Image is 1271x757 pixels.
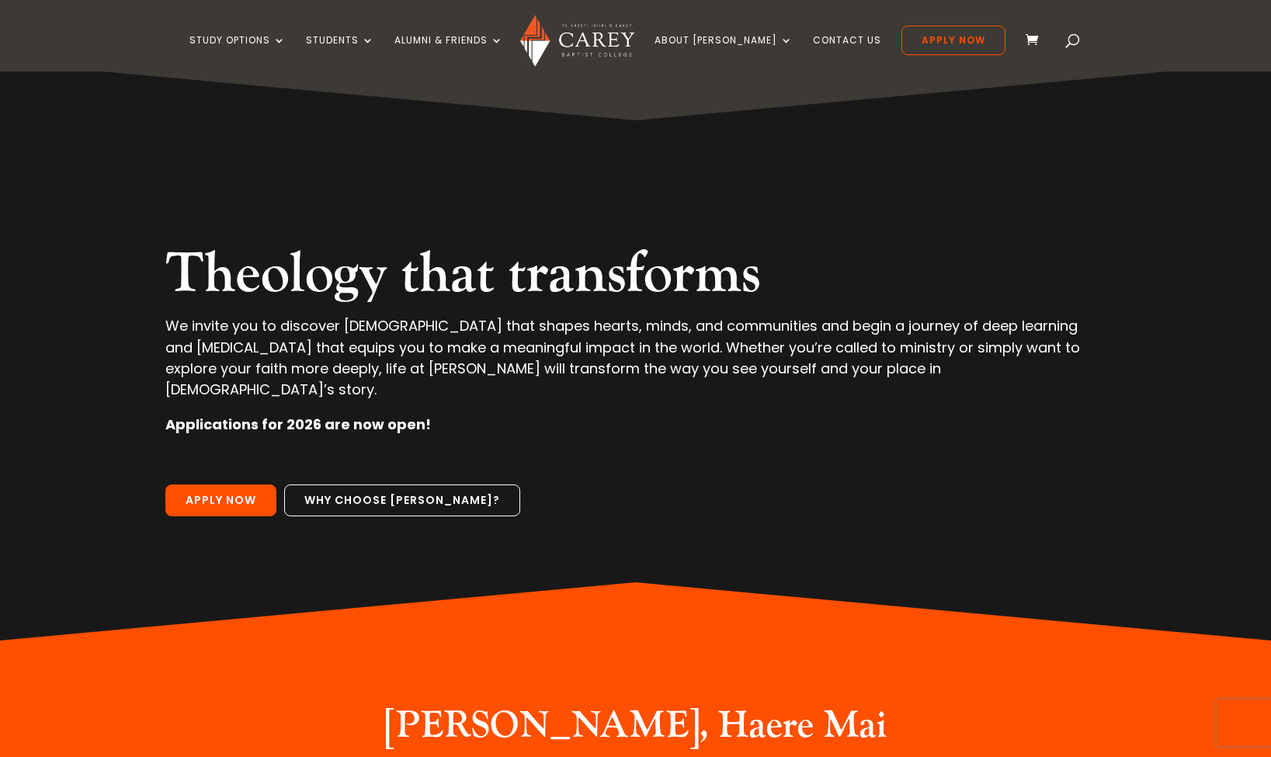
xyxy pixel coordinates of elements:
[655,35,793,71] a: About [PERSON_NAME]
[165,241,1105,315] h2: Theology that transforms
[394,35,503,71] a: Alumni & Friends
[284,484,520,517] a: Why choose [PERSON_NAME]?
[165,484,276,517] a: Apply Now
[901,26,1005,55] a: Apply Now
[165,415,431,434] strong: Applications for 2026 are now open!
[189,35,286,71] a: Study Options
[520,15,634,67] img: Carey Baptist College
[306,35,374,71] a: Students
[813,35,881,71] a: Contact Us
[345,703,927,756] h2: [PERSON_NAME], Haere Mai
[165,315,1105,414] p: We invite you to discover [DEMOGRAPHIC_DATA] that shapes hearts, minds, and communities and begin...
